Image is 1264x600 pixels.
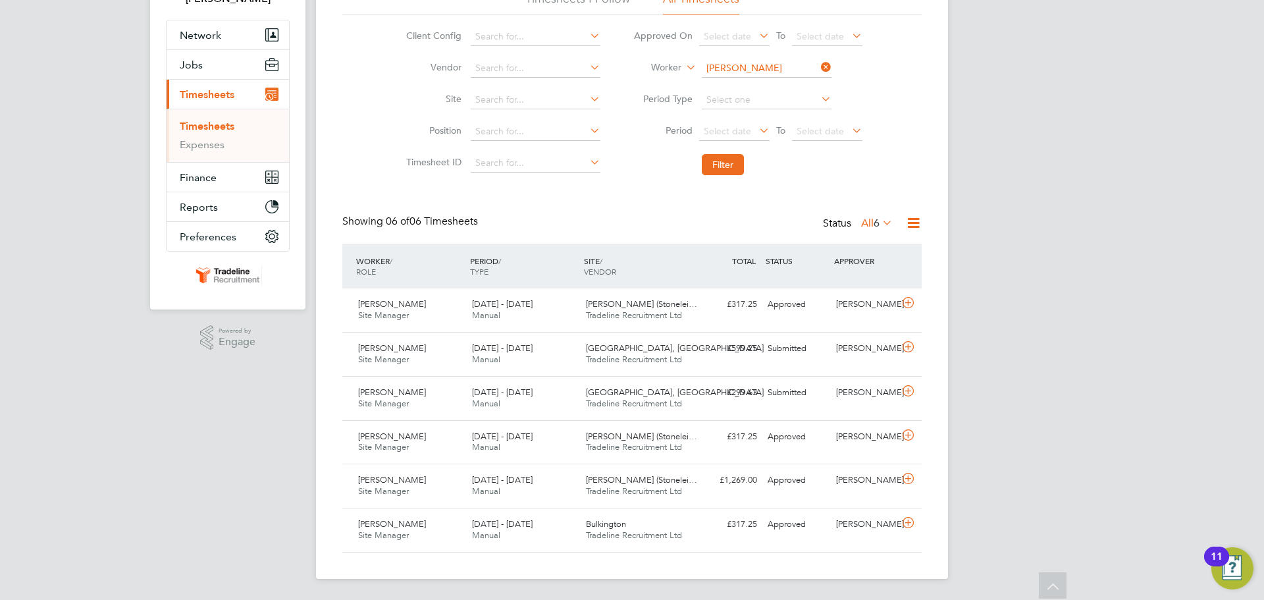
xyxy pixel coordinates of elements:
[581,249,695,283] div: SITE
[402,124,461,136] label: Position
[390,256,392,266] span: /
[831,249,899,273] div: APPROVER
[472,518,533,530] span: [DATE] - [DATE]
[586,441,682,452] span: Tradeline Recruitment Ltd
[472,387,533,398] span: [DATE] - [DATE]
[694,382,762,404] div: £299.63
[823,215,895,233] div: Status
[586,474,697,485] span: [PERSON_NAME] (Stonelei…
[704,125,751,137] span: Select date
[586,530,682,541] span: Tradeline Recruitment Ltd
[358,354,409,365] span: Site Manager
[180,120,234,132] a: Timesheets
[219,325,255,337] span: Powered by
[194,265,262,286] img: tradelinerecruitment-logo-retina.png
[633,124,693,136] label: Period
[694,470,762,491] div: £1,269.00
[358,398,409,409] span: Site Manager
[762,426,831,448] div: Approved
[180,88,234,101] span: Timesheets
[472,485,500,497] span: Manual
[472,354,500,365] span: Manual
[180,29,221,41] span: Network
[586,354,682,365] span: Tradeline Recruitment Ltd
[180,138,224,151] a: Expenses
[358,441,409,452] span: Site Manager
[342,215,481,229] div: Showing
[467,249,581,283] div: PERIOD
[180,171,217,184] span: Finance
[167,50,289,79] button: Jobs
[586,431,697,442] span: [PERSON_NAME] (Stonelei…
[704,30,751,42] span: Select date
[471,59,600,78] input: Search for...
[797,30,844,42] span: Select date
[180,201,218,213] span: Reports
[633,30,693,41] label: Approved On
[200,325,256,350] a: Powered byEngage
[472,431,533,442] span: [DATE] - [DATE]
[1211,557,1223,574] div: 11
[831,514,899,535] div: [PERSON_NAME]
[1211,547,1253,589] button: Open Resource Center, 11 new notifications
[358,485,409,497] span: Site Manager
[702,91,831,109] input: Select one
[772,122,789,139] span: To
[471,91,600,109] input: Search for...
[586,398,682,409] span: Tradeline Recruitment Ltd
[180,59,203,71] span: Jobs
[702,59,831,78] input: Search for...
[831,294,899,315] div: [PERSON_NAME]
[358,298,426,310] span: [PERSON_NAME]
[180,231,236,243] span: Preferences
[831,382,899,404] div: [PERSON_NAME]
[498,256,501,266] span: /
[762,338,831,360] div: Submitted
[358,431,426,442] span: [PERSON_NAME]
[600,256,602,266] span: /
[694,338,762,360] div: £599.25
[472,342,533,354] span: [DATE] - [DATE]
[402,93,461,105] label: Site
[732,256,756,266] span: TOTAL
[471,123,600,141] input: Search for...
[586,485,682,497] span: Tradeline Recruitment Ltd
[472,530,500,541] span: Manual
[694,426,762,448] div: £317.25
[472,474,533,485] span: [DATE] - [DATE]
[167,20,289,49] button: Network
[353,249,467,283] div: WORKER
[694,514,762,535] div: £317.25
[586,310,682,321] span: Tradeline Recruitment Ltd
[762,382,831,404] div: Submitted
[166,265,290,286] a: Go to home page
[772,27,789,44] span: To
[386,215,409,228] span: 06 of
[586,342,764,354] span: [GEOGRAPHIC_DATA], [GEOGRAPHIC_DATA]
[167,222,289,251] button: Preferences
[356,266,376,277] span: ROLE
[219,337,255,348] span: Engage
[167,192,289,221] button: Reports
[831,338,899,360] div: [PERSON_NAME]
[622,61,681,74] label: Worker
[167,163,289,192] button: Finance
[831,470,899,491] div: [PERSON_NAME]
[358,342,426,354] span: [PERSON_NAME]
[402,156,461,168] label: Timesheet ID
[694,294,762,315] div: £317.25
[586,518,626,530] span: Bulkington
[762,249,831,273] div: STATUS
[472,441,500,452] span: Manual
[797,125,844,137] span: Select date
[167,80,289,109] button: Timesheets
[471,154,600,173] input: Search for...
[358,310,409,321] span: Site Manager
[358,518,426,530] span: [PERSON_NAME]
[584,266,616,277] span: VENDOR
[470,266,488,277] span: TYPE
[358,530,409,541] span: Site Manager
[358,474,426,485] span: [PERSON_NAME]
[472,298,533,310] span: [DATE] - [DATE]
[762,514,831,535] div: Approved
